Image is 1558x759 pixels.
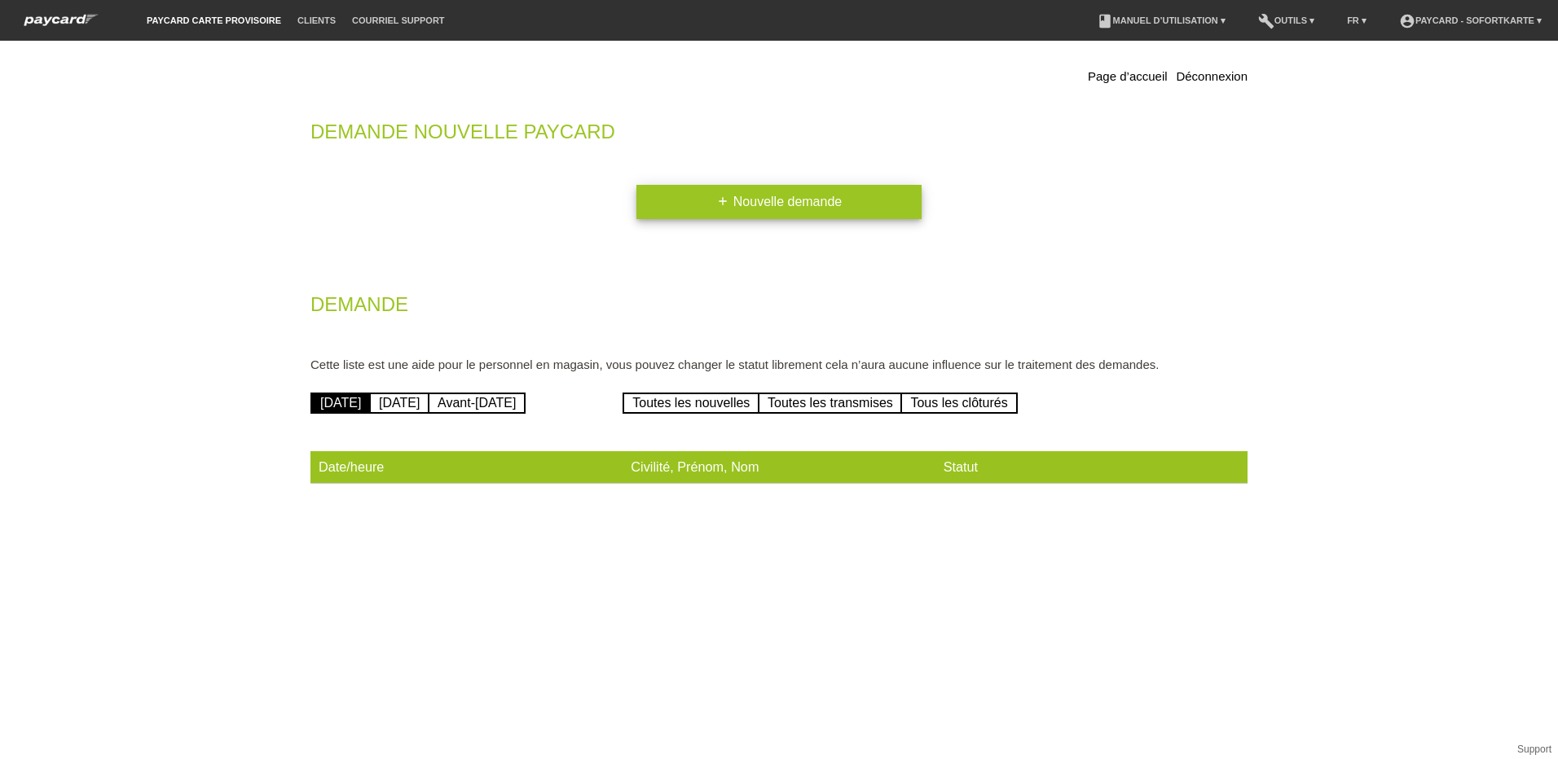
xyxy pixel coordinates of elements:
[1339,15,1375,25] a: FR ▾
[900,393,1017,414] a: Tous les clôturés
[935,451,1248,484] th: Statut
[344,15,452,25] a: Courriel Support
[369,393,429,414] a: [DATE]
[289,15,344,25] a: Clients
[758,393,903,414] a: Toutes les transmises
[1258,13,1274,29] i: build
[716,195,729,208] i: add
[139,15,289,25] a: paycard carte provisoire
[310,393,371,414] a: [DATE]
[1250,15,1323,25] a: buildOutils ▾
[310,124,1248,148] h2: Demande nouvelle Paycard
[623,451,935,484] th: Civilité, Prénom, Nom
[16,19,106,31] a: paycard Sofortkarte
[16,11,106,29] img: paycard Sofortkarte
[310,451,623,484] th: Date/heure
[1176,69,1248,83] a: Déconnexion
[310,358,1248,371] p: Cette liste est une aide pour le personnel en magasin, vous pouvez changer le statut librement ce...
[310,296,1248,321] h2: Demande
[428,393,526,414] a: Avant-[DATE]
[636,185,922,219] a: addNouvelle demande
[1088,69,1168,83] a: Page d’accueil
[1399,13,1415,29] i: account_circle
[1097,13,1113,29] i: book
[1391,15,1550,25] a: account_circlepaycard - Sofortkarte ▾
[1089,15,1234,25] a: bookManuel d’utilisation ▾
[623,393,759,414] a: Toutes les nouvelles
[1517,744,1551,755] a: Support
